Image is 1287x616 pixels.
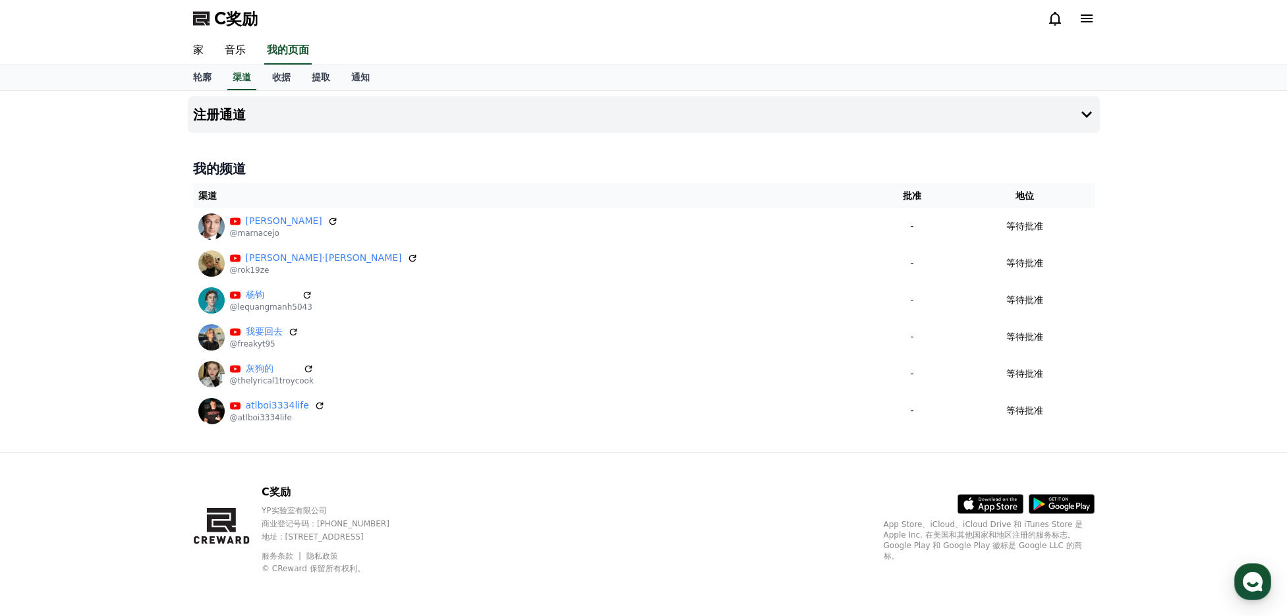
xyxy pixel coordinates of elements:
[246,362,298,376] a: 灰狗的
[230,266,270,275] font: @rok19ze
[262,532,364,542] font: 地址 : [STREET_ADDRESS]
[910,331,913,342] font: -
[246,399,309,412] a: atlboi3334life
[230,302,312,312] font: @lequangmanh5043
[262,65,301,90] a: 收据
[246,289,264,300] font: 杨钩
[272,72,291,82] font: 收据
[198,324,225,350] img: 我要回去
[198,361,225,387] img: 灰狗的
[267,43,309,56] font: 我的页面
[262,551,303,561] a: 服务条款
[227,65,256,90] a: 渠道
[193,161,246,177] font: 我的频道
[262,564,365,573] font: © CReward 保留所有权利。
[351,72,370,82] font: 通知
[246,325,283,339] a: 我要回去
[246,215,322,226] font: [PERSON_NAME]
[233,72,251,82] font: 渠道
[246,288,297,302] a: 杨钩
[312,72,330,82] font: 提取
[246,252,402,263] font: [PERSON_NAME]·[PERSON_NAME]
[214,9,258,28] font: C奖励
[225,43,246,56] font: 音乐
[910,405,913,416] font: -
[198,190,217,201] font: 渠道
[183,37,214,65] a: 家
[264,37,312,65] a: 我的页面
[246,363,273,374] font: 灰狗的
[910,258,913,268] font: -
[903,190,921,201] font: 批准
[230,376,314,385] font: @thelyrical1troycook
[188,96,1100,133] button: 注册通道
[1006,405,1043,416] font: 等待批准
[246,251,402,265] a: [PERSON_NAME]·[PERSON_NAME]
[1015,190,1034,201] font: 地位
[198,287,225,314] img: 杨钩
[1006,258,1043,268] font: 等待批准
[262,551,293,561] font: 服务条款
[230,339,275,349] font: @freakyt95
[246,326,283,337] font: 我要回去
[198,250,225,277] img: 布莱克·赫尔
[262,506,327,515] font: YP实验室有限公司
[910,368,913,379] font: -
[198,213,225,240] img: 马尔纳塞霍
[1006,368,1043,379] font: 等待批准
[1006,331,1043,342] font: 等待批准
[193,43,204,56] font: 家
[910,294,913,305] font: -
[262,519,389,528] font: 商业登记号码：[PHONE_NUMBER]
[262,486,291,498] font: C奖励
[246,400,309,410] font: atlboi3334life
[183,65,222,90] a: 轮廓
[306,551,338,561] a: 隐私政策
[193,107,246,123] font: 注册通道
[884,520,1083,561] font: App Store、iCloud、iCloud Drive 和 iTunes Store 是 Apple Inc. 在美国和其他国家和地区注册的服务标志。Google Play 和 Google...
[214,37,256,65] a: 音乐
[301,65,341,90] a: 提取
[246,214,322,228] a: [PERSON_NAME]
[1006,221,1043,231] font: 等待批准
[193,8,258,29] a: C奖励
[910,221,913,231] font: -
[1006,294,1043,305] font: 等待批准
[230,413,293,422] font: @atlboi3334life
[193,72,212,82] font: 轮廓
[198,398,225,424] img: atlboi3334life
[341,65,380,90] a: 通知
[230,229,279,238] font: @marnacejo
